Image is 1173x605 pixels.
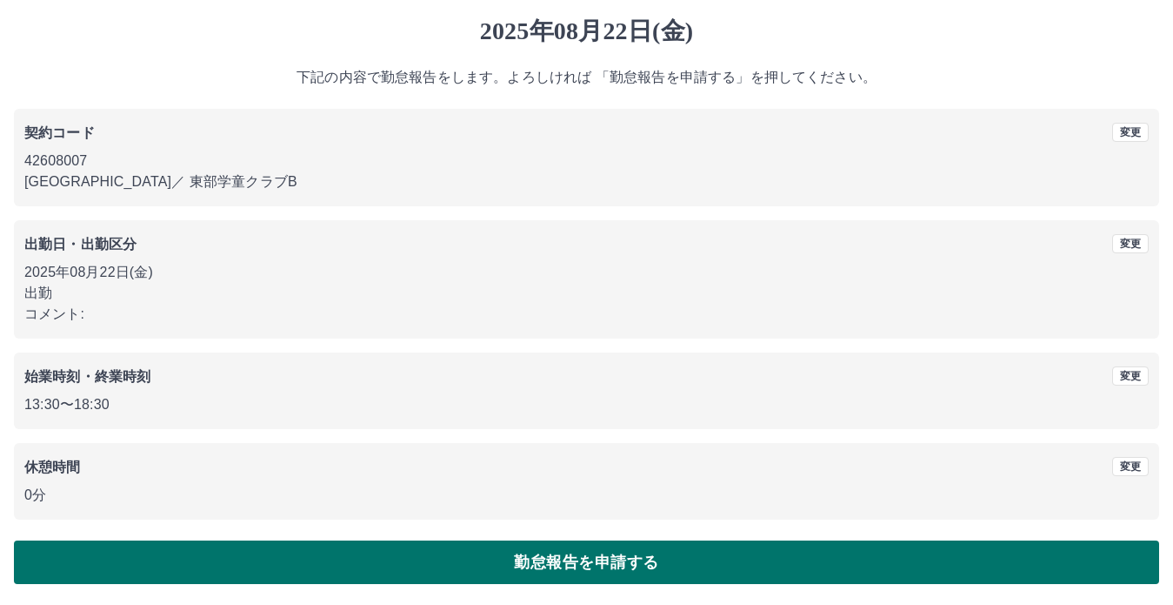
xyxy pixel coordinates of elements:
[1112,234,1149,253] button: 変更
[14,67,1159,88] p: 下記の内容で勤怠報告をします。よろしければ 「勤怠報告を申請する」を押してください。
[24,125,95,140] b: 契約コード
[24,283,1149,304] p: 出勤
[24,394,1149,415] p: 13:30 〜 18:30
[14,541,1159,584] button: 勤怠報告を申請する
[1112,123,1149,142] button: 変更
[1112,366,1149,386] button: 変更
[14,17,1159,46] h1: 2025年08月22日(金)
[24,460,81,474] b: 休憩時間
[24,304,1149,325] p: コメント:
[24,485,1149,506] p: 0分
[24,171,1149,192] p: [GEOGRAPHIC_DATA] ／ 東部学童クラブB
[24,262,1149,283] p: 2025年08月22日(金)
[24,369,150,384] b: 始業時刻・終業時刻
[24,237,137,252] b: 出勤日・出勤区分
[24,151,1149,171] p: 42608007
[1112,457,1149,476] button: 変更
